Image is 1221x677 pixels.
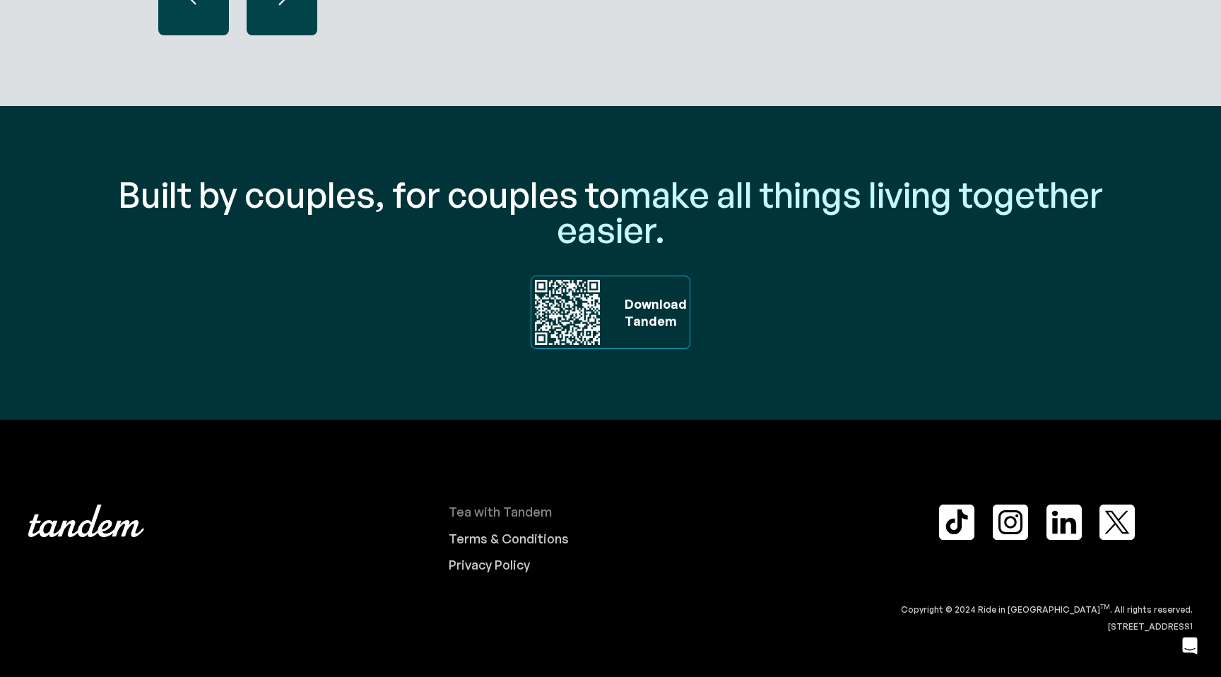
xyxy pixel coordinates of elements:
span: make all things living together easier. [557,172,1104,252]
div: Download ‍ Tandem [618,295,687,329]
sup: TM [1100,603,1110,611]
div: Privacy Policy [449,558,530,573]
a: Terms & Conditions [449,531,928,547]
div: Open Intercom Messenger [1173,629,1207,663]
a: Privacy Policy [449,558,928,573]
a: Tea with Tandem [449,505,928,520]
div: Copyright © 2024 Ride in [GEOGRAPHIC_DATA] . All rights reserved. [STREET_ADDRESS] [28,601,1193,635]
div: Tea with Tandem [449,505,552,520]
div: Terms & Conditions [449,531,569,547]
